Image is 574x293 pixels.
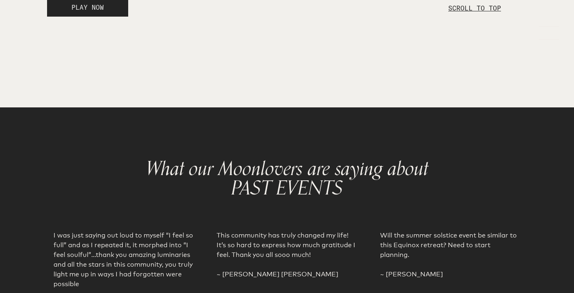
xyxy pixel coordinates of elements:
[448,3,501,13] p: SCROLL TO TOP
[71,3,104,11] span: PLAY NOW
[145,159,429,198] h1: What our Moonlovers are saying about PAST EVENTS
[380,231,521,279] p: Will the summer solstice event be similar to this Equinox retreat? Need to start planning. ~ [PER...
[217,231,357,279] p: This community has truly changed my life! It’s so hard to express how much gratitude I feel. Than...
